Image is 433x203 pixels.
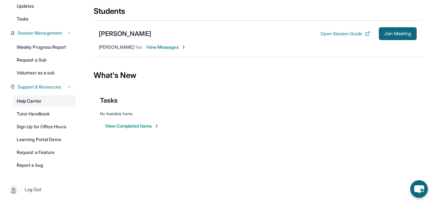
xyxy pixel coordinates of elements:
[379,27,417,40] button: Join Meeting
[9,185,18,194] img: user-img
[13,121,76,132] a: Sign Up for Office Hours
[100,111,415,116] div: No Available Items
[94,61,422,89] div: What's New
[21,186,22,193] span: |
[135,44,142,50] span: Yes
[13,54,76,66] a: Request a Sub
[13,108,76,120] a: Tutor Handbook
[181,45,186,50] img: Chevron-Right
[99,29,151,38] div: [PERSON_NAME]
[13,67,76,79] a: Volunteer as a sub
[13,13,76,25] a: Tasks
[146,44,186,50] span: View Messages
[410,180,428,198] button: chat-button
[18,30,62,36] span: Session Management
[18,84,61,90] span: Support & Resources
[17,3,34,9] span: Updates
[13,147,76,158] a: Request a Feature
[13,95,76,107] a: Help Center
[15,84,72,90] button: Support & Resources
[105,123,159,129] button: View Completed Items
[6,182,76,197] a: |Log Out
[384,32,412,36] span: Join Meeting
[13,159,76,171] a: Report a bug
[100,96,118,105] span: Tasks
[99,44,135,50] span: [PERSON_NAME] :
[13,41,76,53] a: Weekly Progress Report
[94,6,422,20] div: Students
[13,134,76,145] a: Learning Portal Demo
[13,0,76,12] a: Updates
[321,30,370,37] button: Open Session Guide
[15,30,72,36] button: Session Management
[17,16,29,22] span: Tasks
[25,186,41,193] span: Log Out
